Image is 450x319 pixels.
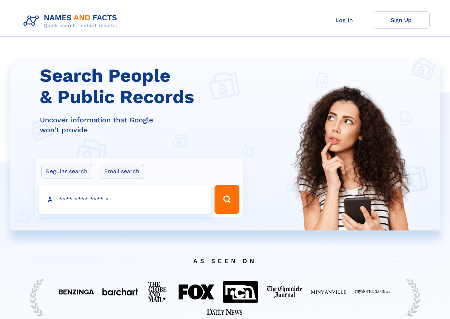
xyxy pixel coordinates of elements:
button: Search Button [215,185,239,214]
img: Featured on Starkville Daily News [207,309,242,315]
img: Featured on FOX 40 [179,285,214,299]
div: Uncover information that Google won't provide [40,115,248,135]
img: Featured on The Chronicle Journal [267,286,302,298]
img: Featured on Minyanville [311,289,346,294]
span: AS SEEN ON [22,249,428,273]
a: Sign Up [373,11,430,29]
img: Featured on NCN [223,281,258,302]
img: Featured on Benzinga [58,289,94,294]
h1: Search People & Public Records [40,65,248,108]
a: Log In [316,11,373,29]
img: Logo Names and Facts [21,11,123,31]
img: Featured on BarChart [102,288,138,295]
img: Featured on The Globe And Mail [147,280,170,304]
img: Featured on My Mother Lode [355,289,391,294]
label: Email search [100,164,144,179]
img: Search People and Public records [286,84,417,266]
input: search input [39,185,211,214]
label: Regular search [41,164,92,179]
